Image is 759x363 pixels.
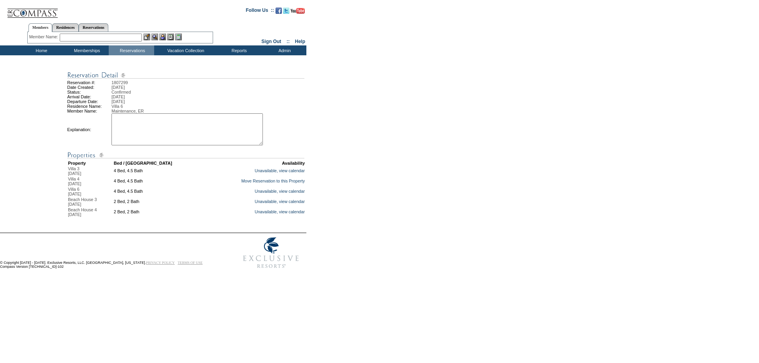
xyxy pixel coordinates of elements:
img: Compass Home [7,2,58,18]
a: TERMS OF USE [178,261,203,265]
span: [DATE] [68,212,81,217]
a: Unavailable, view calendar [255,189,305,194]
img: Follow us on Twitter [283,8,289,14]
a: Members [28,23,53,32]
td: Property [68,161,113,166]
div: Villa 3 [68,166,113,171]
a: Unavailable, view calendar [255,199,305,204]
div: Beach House 3 [68,197,113,202]
td: Follow Us :: [246,7,274,16]
td: Date Created: [67,85,111,90]
td: Admin [261,45,306,55]
div: Member Name: [29,34,60,40]
a: Move Reservation to this Property [241,179,305,183]
span: :: [287,39,290,44]
td: Explanation: [67,113,111,145]
span: [DATE] [68,171,81,176]
a: Residences [52,23,79,32]
span: [DATE] [68,192,81,196]
td: 4 Bed, 4.5 Bath [114,166,205,176]
img: View [151,34,158,40]
td: Reports [215,45,261,55]
span: [DATE] [68,202,81,207]
div: Villa 4 [68,177,113,181]
span: [DATE] [111,99,125,104]
a: Sign Out [261,39,281,44]
div: Villa 6 [68,187,113,192]
td: Reservation #: [67,80,111,85]
td: Reservations [109,45,154,55]
td: Member Name: [67,109,111,113]
span: Confirmed [111,90,131,94]
a: Help [295,39,305,44]
span: [DATE] [111,94,125,99]
td: 2 Bed, 2 Bath [114,207,205,217]
img: Reservations [167,34,174,40]
td: 4 Bed, 4.5 Bath [114,177,205,186]
span: Maintenance, ER [111,109,144,113]
td: 4 Bed, 4.5 Bath [114,187,205,196]
img: Exclusive Resorts [236,233,306,273]
a: Subscribe to our YouTube Channel [291,10,305,15]
td: Home [18,45,63,55]
img: Subscribe to our YouTube Channel [291,8,305,14]
div: Beach House 4 [68,207,113,212]
span: [DATE] [111,85,125,90]
img: Impersonate [159,34,166,40]
td: Bed / [GEOGRAPHIC_DATA] [114,161,205,166]
a: Unavailable, view calendar [255,209,305,214]
img: Reservation Detail [67,150,304,160]
a: Become our fan on Facebook [276,10,282,15]
td: Arrival Date: [67,94,111,99]
td: Vacation Collection [154,45,215,55]
a: Follow us on Twitter [283,10,289,15]
img: Reservation Detail [67,70,304,80]
a: Reservations [79,23,108,32]
td: Availability [206,161,305,166]
td: Departure Date: [67,99,111,104]
td: Memberships [63,45,109,55]
img: Become our fan on Facebook [276,8,282,14]
td: 2 Bed, 2 Bath [114,197,205,207]
a: PRIVACY POLICY [146,261,175,265]
a: Unavailable, view calendar [255,168,305,173]
span: Villa 6 [111,104,123,109]
span: [DATE] [68,181,81,186]
img: b_calculator.gif [175,34,182,40]
td: Residence Name: [67,104,111,109]
span: 1807299 [111,80,128,85]
img: b_edit.gif [143,34,150,40]
td: Status: [67,90,111,94]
